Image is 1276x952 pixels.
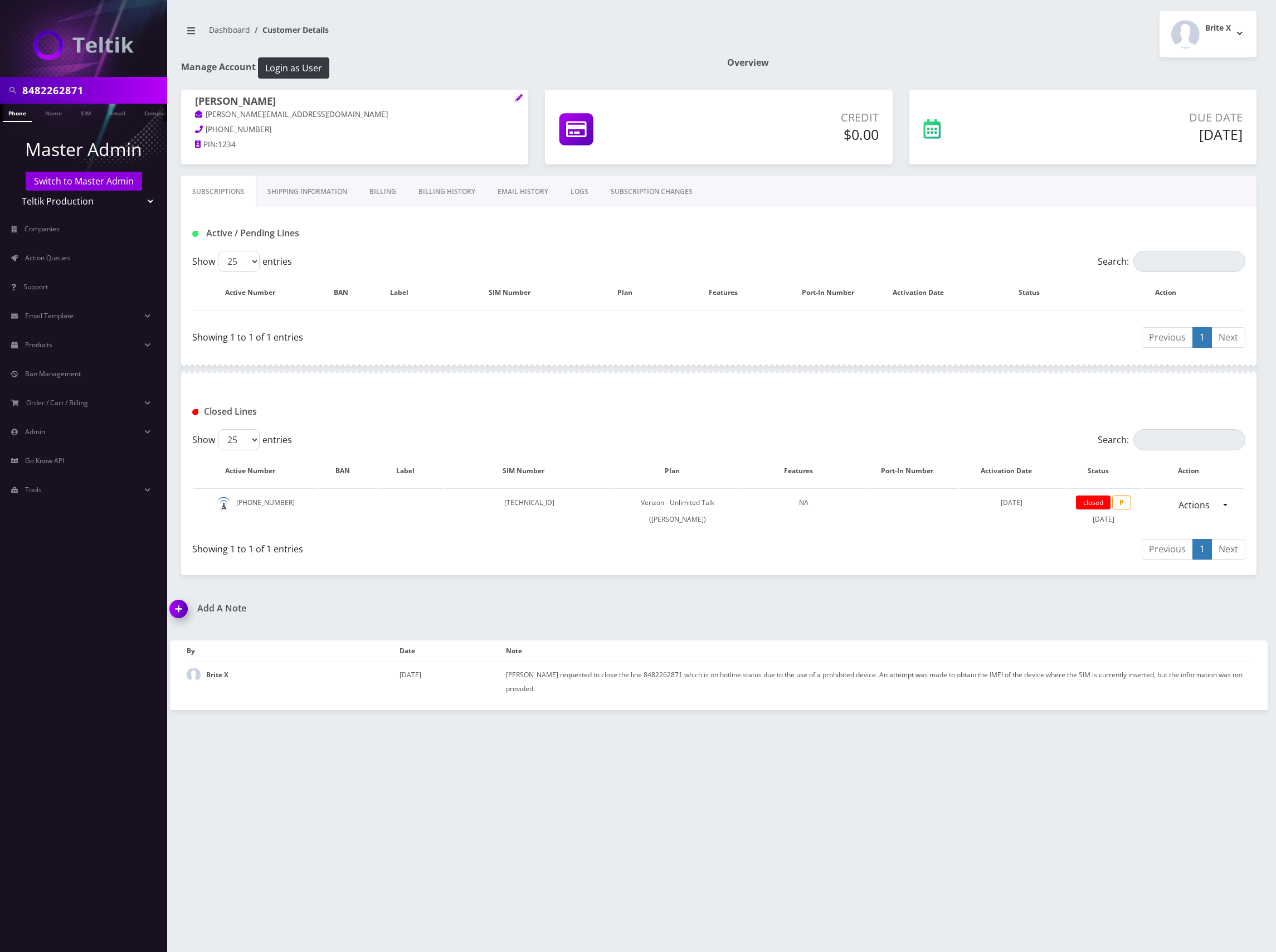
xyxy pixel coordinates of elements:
[1142,539,1193,560] a: Previous
[960,455,1064,487] th: Activation Date: activate to sort column ascending
[209,25,250,35] a: Dashboard
[192,326,710,344] div: Showing 1 to 1 of 1 entries
[40,104,67,121] a: Name
[445,455,614,487] th: SIM Number: activate to sort column ascending
[195,109,388,120] a: [PERSON_NAME][EMAIL_ADDRESS][DOMAIN_NAME]
[25,253,70,263] span: Action Queues
[187,640,400,662] th: By
[559,176,600,208] a: LOGS
[25,224,60,234] span: Companies
[378,455,444,487] th: Label: activate to sort column ascending
[792,276,875,309] th: Port-In Number: activate to sort column ascending
[192,429,292,450] label: Show entries
[666,276,791,309] th: Features: activate to sort column ascending
[23,282,48,292] span: Support
[139,104,176,121] a: Company
[25,485,42,494] span: Tools
[256,61,329,73] a: Login as User
[868,455,958,487] th: Port-In Number: activate to sort column ascending
[1098,251,1245,272] label: Search:
[615,455,741,487] th: Plan: activate to sort column ascending
[615,488,741,533] td: Verizon - Unlimited Talk ([PERSON_NAME])
[195,95,514,109] h1: [PERSON_NAME]
[181,57,710,79] h1: Manage Account
[192,251,292,272] label: Show entries
[104,104,131,121] a: Email
[206,124,271,134] span: [PHONE_NUMBER]
[33,30,134,60] img: Teltik Production
[25,311,74,320] span: Email Template
[25,369,81,378] span: Ban Management
[193,488,318,533] td: [PHONE_NUMBER]
[972,276,1097,309] th: Status: activate to sort column ascending
[193,455,318,487] th: Active Number: activate to sort column descending
[1192,327,1212,348] a: 1
[596,276,665,309] th: Plan: activate to sort column ascending
[486,176,559,208] a: EMAIL HISTORY
[75,104,96,121] a: SIM
[218,429,260,450] select: Showentries
[195,139,218,150] a: PIN:
[3,104,32,122] a: Phone
[1211,327,1245,348] a: Next
[742,488,866,533] td: NA
[170,603,710,614] a: Add A Note
[1065,488,1142,533] td: [DATE]
[218,139,236,149] span: 1234
[1142,327,1193,348] a: Previous
[192,406,532,417] h1: Closed Lines
[217,497,231,511] img: default.png
[727,57,1256,68] h1: Overview
[25,456,64,465] span: Go Know API
[1211,539,1245,560] a: Next
[1112,496,1131,509] span: P
[1098,429,1245,450] label: Search:
[1160,11,1256,57] button: Brite X
[742,455,866,487] th: Features: activate to sort column ascending
[250,24,329,36] li: Customer Details
[192,409,198,415] img: Closed Lines
[400,640,506,662] th: Date
[258,57,329,79] button: Login as User
[206,670,228,679] strong: Brite X
[22,80,164,101] input: Search in Company
[25,340,52,349] span: Products
[1076,496,1111,509] span: closed
[436,276,595,309] th: SIM Number: activate to sort column ascending
[193,276,318,309] th: Active Number: activate to sort column ascending
[181,176,256,208] a: Subscriptions
[1065,455,1142,487] th: Status: activate to sort column ascending
[192,538,710,556] div: Showing 1 to 1 of 1 entries
[1035,126,1243,143] h5: [DATE]
[876,276,972,309] th: Activation Date: activate to sort column ascending
[506,662,1251,702] td: [PERSON_NAME] requested to close the line 8482262871 which is on hotline status due to the use of...
[358,176,407,208] a: Billing
[192,228,532,239] h1: Active / Pending Lines
[407,176,486,208] a: Billing History
[699,109,879,126] p: Credit
[1035,109,1243,126] p: Due Date
[600,176,704,208] a: SUBSCRIPTION CHANGES
[256,176,358,208] a: Shipping Information
[699,126,879,143] h5: $0.00
[1133,429,1245,450] input: Search:
[506,640,1251,662] th: Note
[1192,539,1212,560] a: 1
[1143,455,1244,487] th: Action : activate to sort column ascending
[1098,276,1244,309] th: Action: activate to sort column ascending
[319,455,377,487] th: BAN: activate to sort column ascending
[218,251,260,272] select: Showentries
[319,276,373,309] th: BAN: activate to sort column ascending
[1171,494,1217,516] a: Actions
[400,662,506,702] td: [DATE]
[192,231,198,237] img: Active / Pending Lines
[1001,498,1022,507] span: [DATE]
[445,488,614,533] td: [TECHNICAL_ID]
[1205,23,1231,33] h2: Brite X
[26,172,142,191] a: Switch to Master Admin
[25,427,45,436] span: Admin
[181,18,710,50] nav: breadcrumb
[1133,251,1245,272] input: Search:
